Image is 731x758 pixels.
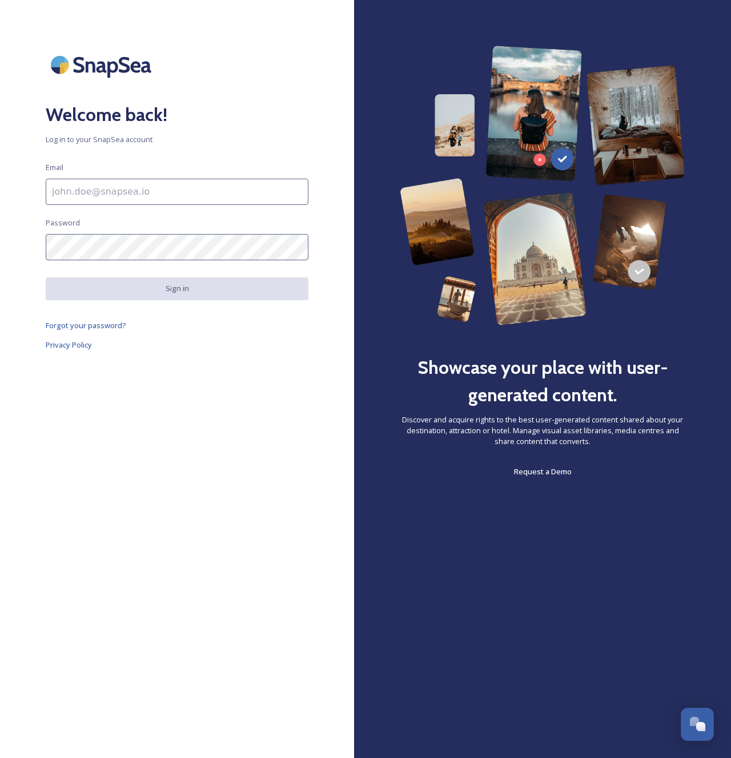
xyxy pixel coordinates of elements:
img: 63b42ca75bacad526042e722_Group%20154-p-800.png [400,46,685,325]
span: Request a Demo [514,466,572,477]
span: Forgot your password? [46,320,126,330]
a: Request a Demo [514,465,572,478]
button: Open Chat [681,708,714,741]
span: Discover and acquire rights to the best user-generated content shared about your destination, att... [400,414,685,447]
span: Privacy Policy [46,340,92,350]
span: Log in to your SnapSea account [46,134,308,145]
h2: Welcome back! [46,101,308,128]
img: SnapSea Logo [46,46,160,84]
span: Password [46,217,80,228]
button: Sign in [46,277,308,300]
span: Email [46,162,63,173]
a: Privacy Policy [46,338,308,352]
a: Forgot your password? [46,318,308,332]
h2: Showcase your place with user-generated content. [400,354,685,409]
input: john.doe@snapsea.io [46,179,308,205]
